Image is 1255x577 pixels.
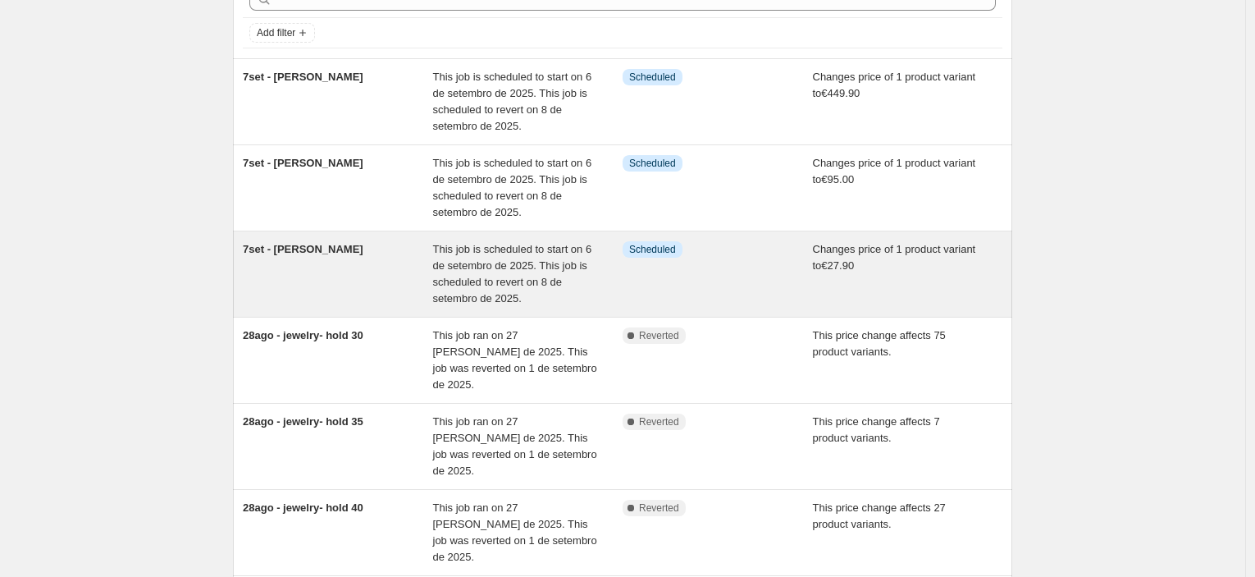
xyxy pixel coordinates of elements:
[813,243,976,272] span: Changes price of 1 product variant to
[639,415,679,428] span: Reverted
[433,157,592,218] span: This job is scheduled to start on 6 de setembro de 2025. This job is scheduled to revert on 8 de ...
[433,329,597,391] span: This job ran on 27 [PERSON_NAME] de 2025. This job was reverted on 1 de setembro de 2025.
[639,501,679,515] span: Reverted
[813,329,946,358] span: This price change affects 75 product variants.
[243,415,363,428] span: 28ago - jewelry- hold 35
[243,157,363,169] span: 7set - [PERSON_NAME]
[821,87,860,99] span: €449.90
[433,415,597,477] span: This job ran on 27 [PERSON_NAME] de 2025. This job was reverted on 1 de setembro de 2025.
[433,501,597,563] span: This job ran on 27 [PERSON_NAME] de 2025. This job was reverted on 1 de setembro de 2025.
[243,501,363,514] span: 28ago - jewelry- hold 40
[629,243,676,256] span: Scheduled
[433,243,592,305] span: This job is scheduled to start on 6 de setembro de 2025. This job is scheduled to revert on 8 de ...
[433,71,592,132] span: This job is scheduled to start on 6 de setembro de 2025. This job is scheduled to revert on 8 de ...
[629,157,676,170] span: Scheduled
[257,26,295,39] span: Add filter
[813,157,976,185] span: Changes price of 1 product variant to
[813,415,940,444] span: This price change affects 7 product variants.
[813,501,946,530] span: This price change affects 27 product variants.
[243,329,363,341] span: 28ago - jewelry- hold 30
[629,71,676,84] span: Scheduled
[821,173,854,185] span: €95.00
[249,23,315,43] button: Add filter
[243,243,363,255] span: 7set - [PERSON_NAME]
[821,259,854,272] span: €27.90
[243,71,363,83] span: 7set - [PERSON_NAME]
[639,329,679,342] span: Reverted
[813,71,976,99] span: Changes price of 1 product variant to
